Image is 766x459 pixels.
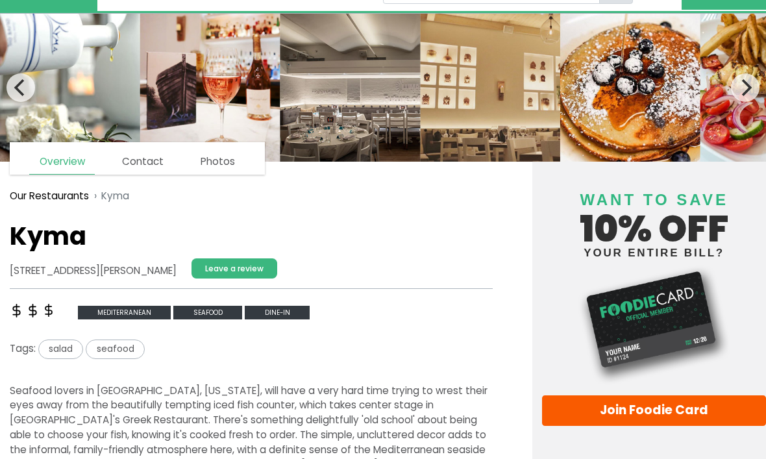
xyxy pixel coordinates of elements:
a: salad [36,341,86,355]
a: seafood [173,304,245,318]
button: Previous [6,73,35,102]
address: [STREET_ADDRESS][PERSON_NAME] [10,264,177,279]
button: Next [731,73,760,102]
h1: Kyma [10,221,493,251]
span: seafood [173,306,242,319]
nav: breadcrumb [10,181,493,211]
span: Want to save [580,191,728,208]
nav: page links [10,142,265,175]
span: salad [38,340,83,358]
small: your entire bill? [542,247,766,258]
a: seafood [86,341,144,355]
span: mediterranean [78,306,171,319]
h4: 10% off [542,175,766,258]
a: Leave a review [191,258,277,279]
span: Dine-in [245,306,310,319]
img: Foodie Card [542,265,766,385]
a: Overview [29,149,94,175]
span: seafood [86,340,144,358]
a: Dine-in [245,304,310,318]
a: Photos [191,149,245,174]
a: Join Foodie Card [542,395,766,427]
a: mediterranean [78,304,174,318]
a: Our Restaurants [10,189,89,204]
div: Tags: [10,340,493,364]
li: Kyma [89,189,129,204]
a: Contact [112,149,173,174]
